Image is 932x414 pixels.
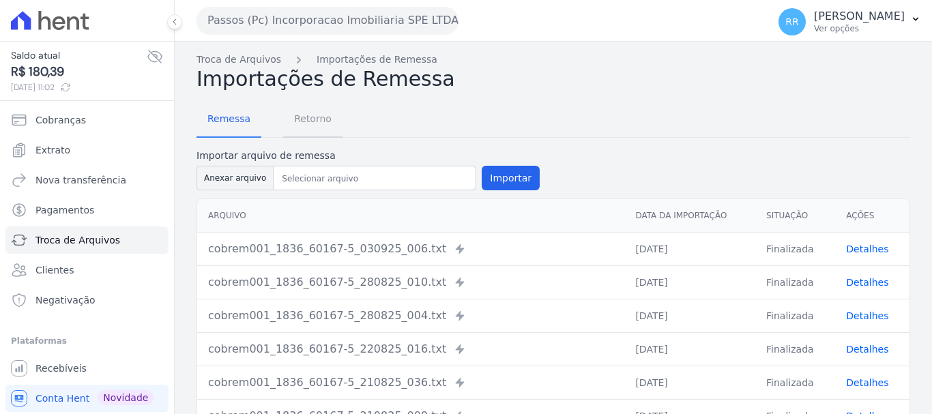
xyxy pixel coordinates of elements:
[286,105,340,132] span: Retorno
[5,355,169,382] a: Recebíveis
[755,232,835,265] td: Finalizada
[35,113,86,127] span: Cobranças
[785,17,798,27] span: RR
[5,286,169,314] a: Negativação
[5,166,169,194] a: Nova transferência
[196,67,910,91] h2: Importações de Remessa
[846,344,888,355] a: Detalhes
[196,53,910,67] nav: Breadcrumb
[35,203,94,217] span: Pagamentos
[846,310,888,321] a: Detalhes
[11,63,147,81] span: R$ 180,39
[208,241,613,257] div: cobrem001_1836_60167-5_030925_006.txt
[283,102,343,138] a: Retorno
[197,199,624,233] th: Arquivo
[196,53,281,67] a: Troca de Arquivos
[208,341,613,357] div: cobrem001_1836_60167-5_220825_016.txt
[196,102,261,138] a: Remessa
[5,385,169,412] a: Conta Hent Novidade
[5,196,169,224] a: Pagamentos
[35,293,96,307] span: Negativação
[5,136,169,164] a: Extrato
[98,390,154,405] span: Novidade
[624,332,755,366] td: [DATE]
[624,265,755,299] td: [DATE]
[624,199,755,233] th: Data da Importação
[35,263,74,277] span: Clientes
[768,3,932,41] button: RR [PERSON_NAME] Ver opções
[835,199,909,233] th: Ações
[199,105,259,132] span: Remessa
[11,333,163,349] div: Plataformas
[11,81,147,93] span: [DATE] 11:02
[814,10,905,23] p: [PERSON_NAME]
[624,299,755,332] td: [DATE]
[196,7,458,34] button: Passos (Pc) Incorporacao Imobiliaria SPE LTDA
[755,265,835,299] td: Finalizada
[624,366,755,399] td: [DATE]
[624,232,755,265] td: [DATE]
[482,166,540,190] button: Importar
[5,226,169,254] a: Troca de Arquivos
[846,277,888,288] a: Detalhes
[208,374,613,391] div: cobrem001_1836_60167-5_210825_036.txt
[35,143,70,157] span: Extrato
[846,377,888,388] a: Detalhes
[755,199,835,233] th: Situação
[755,299,835,332] td: Finalizada
[35,173,126,187] span: Nova transferência
[755,366,835,399] td: Finalizada
[276,171,473,187] input: Selecionar arquivo
[208,308,613,324] div: cobrem001_1836_60167-5_280825_004.txt
[35,361,87,375] span: Recebíveis
[846,243,888,254] a: Detalhes
[11,48,147,63] span: Saldo atual
[755,332,835,366] td: Finalizada
[35,391,89,405] span: Conta Hent
[196,166,274,190] button: Anexar arquivo
[196,149,540,163] label: Importar arquivo de remessa
[5,106,169,134] a: Cobranças
[208,274,613,291] div: cobrem001_1836_60167-5_280825_010.txt
[5,256,169,284] a: Clientes
[814,23,905,34] p: Ver opções
[35,233,120,247] span: Troca de Arquivos
[317,53,437,67] a: Importações de Remessa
